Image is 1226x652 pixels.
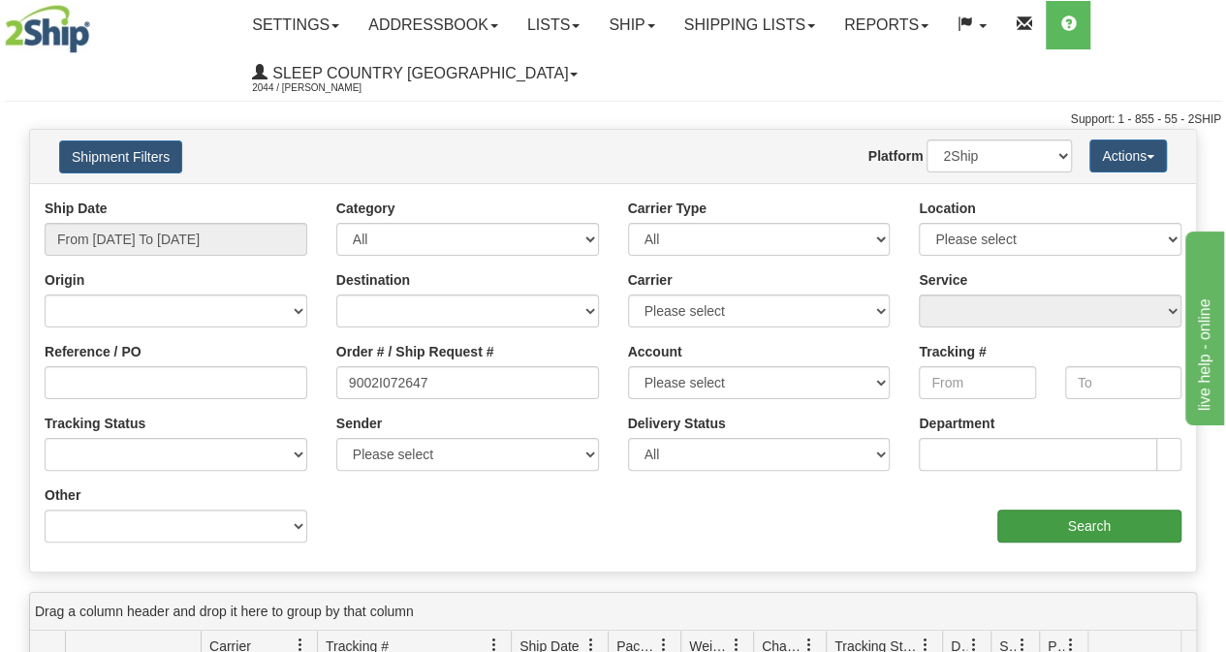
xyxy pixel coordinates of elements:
a: Addressbook [354,1,513,49]
label: Platform [868,146,924,166]
label: Carrier Type [628,199,707,218]
a: Lists [513,1,594,49]
button: Shipment Filters [59,140,182,173]
label: Tracking # [919,342,986,361]
label: Department [919,414,994,433]
button: Actions [1089,140,1167,172]
label: Reference / PO [45,342,141,361]
label: Order # / Ship Request # [336,342,494,361]
a: Settings [237,1,354,49]
a: Sleep Country [GEOGRAPHIC_DATA] 2044 / [PERSON_NAME] [237,49,592,98]
label: Tracking Status [45,414,145,433]
span: 2044 / [PERSON_NAME] [252,78,397,98]
div: Support: 1 - 855 - 55 - 2SHIP [5,111,1221,128]
label: Category [336,199,395,218]
label: Delivery Status [628,414,726,433]
label: Destination [336,270,410,290]
img: logo2044.jpg [5,5,90,53]
label: Service [919,270,967,290]
a: Reports [830,1,943,49]
label: Account [628,342,682,361]
input: Search [997,510,1182,543]
div: grid grouping header [30,593,1196,631]
label: Ship Date [45,199,108,218]
label: Location [919,199,975,218]
a: Shipping lists [670,1,830,49]
iframe: chat widget [1181,227,1224,424]
label: Origin [45,270,84,290]
label: Carrier [628,270,673,290]
input: To [1065,366,1181,399]
a: Ship [594,1,669,49]
input: From [919,366,1035,399]
label: Sender [336,414,382,433]
div: live help - online [15,12,179,35]
label: Other [45,485,80,505]
span: Sleep Country [GEOGRAPHIC_DATA] [267,65,568,81]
